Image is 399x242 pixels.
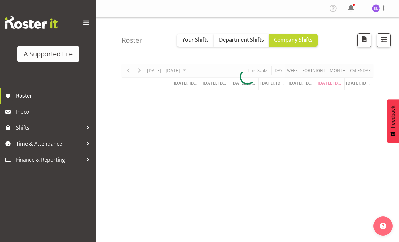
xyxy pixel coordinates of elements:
img: Rosterit website logo [5,16,58,29]
span: Company Shifts [274,36,313,43]
span: Shifts [16,123,83,133]
button: Department Shifts [214,34,269,47]
img: help-xxl-2.png [380,223,386,229]
button: Download a PDF of the roster according to the set date range. [357,33,371,47]
div: A Supported Life [24,49,73,59]
button: Your Shifts [177,34,214,47]
button: Company Shifts [269,34,318,47]
span: Time & Attendance [16,139,83,149]
span: Inbox [16,107,93,117]
span: Roster [16,91,93,101]
button: Filter Shifts [377,33,391,47]
span: Feedback [390,106,396,128]
button: Feedback - Show survey [387,99,399,143]
img: elise-loh5844.jpg [372,4,380,12]
span: Finance & Reporting [16,155,83,165]
span: Your Shifts [182,36,209,43]
span: Department Shifts [219,36,264,43]
h4: Roster [122,36,142,44]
